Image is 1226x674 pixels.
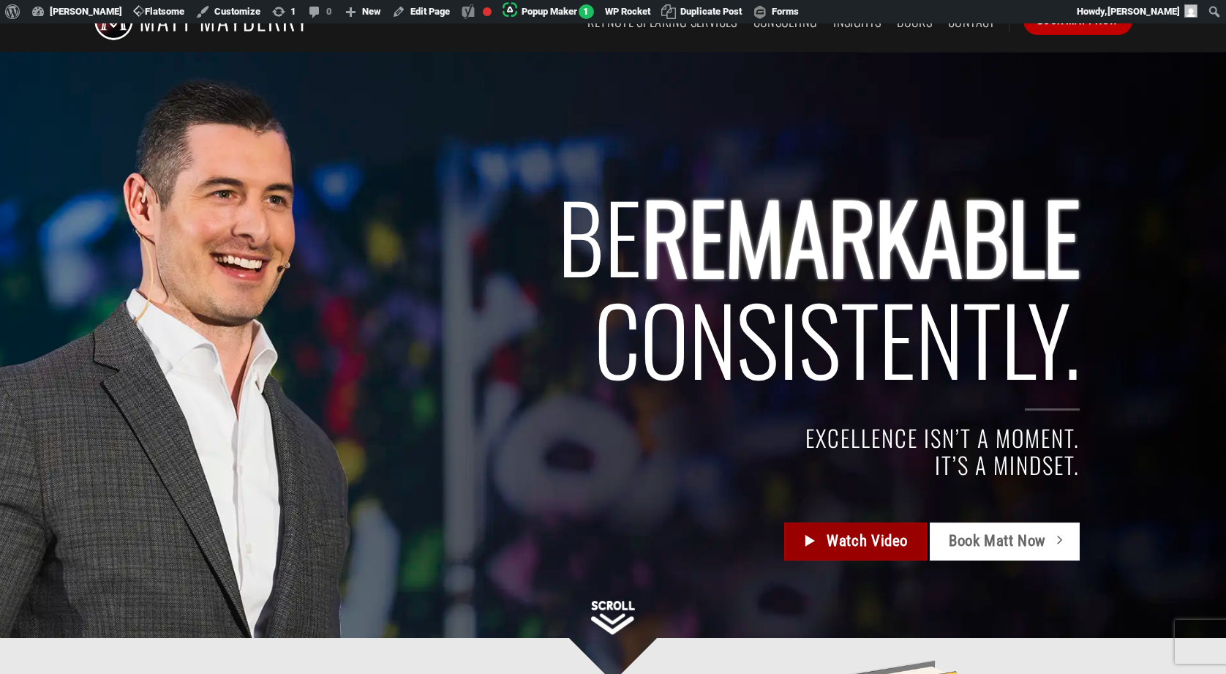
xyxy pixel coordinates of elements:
[930,523,1079,561] a: Book Matt Now
[591,601,635,634] img: Scroll Down
[483,7,492,16] div: Focus keyphrase not set
[210,184,1080,390] h2: BE
[949,529,1046,553] span: Book Matt Now
[784,523,927,561] a: Watch Video
[827,529,908,553] span: Watch Video
[1107,6,1180,17] span: [PERSON_NAME]
[642,166,1080,304] span: REMARKABLE
[210,452,1080,479] h4: IT’S A MINDSET.
[594,269,1080,407] span: Consistently.
[579,4,594,19] span: 1
[210,424,1080,452] h4: EXCELLENCE ISN’T A MOMENT.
